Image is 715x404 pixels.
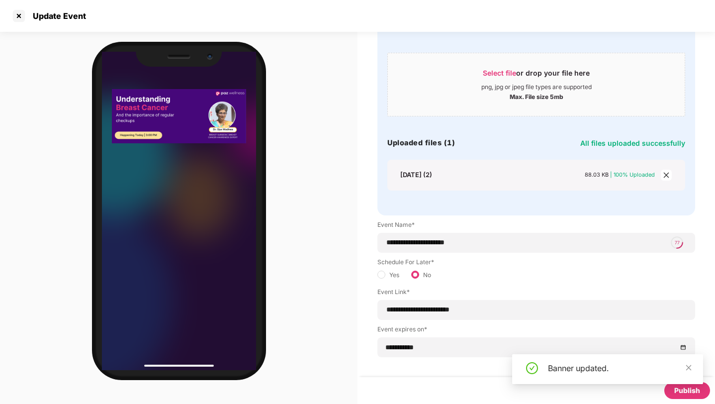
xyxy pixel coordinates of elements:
[481,83,592,91] div: png, jpg or jpeg file types are supported
[377,258,434,266] label: Schedule For Later*
[610,171,655,178] span: | 100% Uploaded
[400,170,432,179] div: [DATE] (2)
[377,288,695,300] label: Event Link*
[585,171,609,178] span: 88.03 KB
[548,362,691,374] div: Banner updated.
[102,69,256,163] img: eventImage
[167,55,190,59] i: Speaker
[387,138,455,148] h4: Uploaded files (1)
[510,91,563,101] div: Max. File size 5mb
[389,271,399,283] label: Yes
[27,11,86,21] div: Update Event
[675,240,680,246] text: 77
[388,61,685,108] span: Select fileor drop your file herepng, jpg or jpeg file types are supportedMax. File size 5mb
[483,69,516,77] span: Select file
[423,271,431,283] label: No
[685,364,692,371] span: close
[207,54,213,60] b: Camera
[526,362,538,374] span: check-circle
[377,220,695,233] label: Event Name*
[377,325,695,337] label: Event expires on*
[580,139,685,147] span: All files uploaded successfully
[483,68,590,83] div: or drop your file here
[661,170,672,181] span: close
